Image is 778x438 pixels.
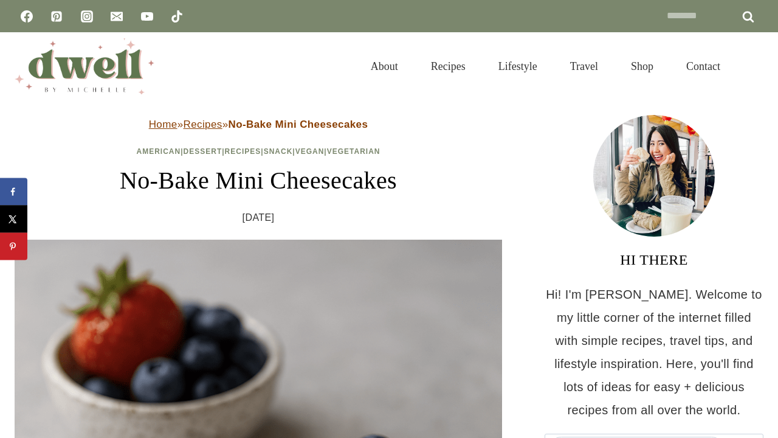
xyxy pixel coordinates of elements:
a: Pinterest [44,4,69,29]
a: Recipes [415,45,482,88]
a: Snack [264,147,293,156]
a: YouTube [135,4,159,29]
span: » » [149,119,368,130]
a: Vegan [295,147,325,156]
a: Shop [614,45,670,88]
a: Home [149,119,177,130]
a: Contact [670,45,737,88]
a: Travel [554,45,614,88]
a: Facebook [15,4,39,29]
button: View Search Form [743,56,763,77]
a: About [354,45,415,88]
a: Instagram [75,4,99,29]
h1: No-Bake Mini Cheesecakes [15,162,502,199]
a: Email [105,4,129,29]
a: American [137,147,181,156]
time: [DATE] [243,209,275,227]
nav: Primary Navigation [354,45,737,88]
a: TikTok [165,4,189,29]
a: Lifestyle [482,45,554,88]
a: Vegetarian [327,147,380,156]
span: | | | | | [137,147,380,156]
strong: No-Bake Mini Cheesecakes [229,119,368,130]
a: Recipes [183,119,222,130]
a: Recipes [225,147,261,156]
h3: HI THERE [545,249,763,271]
a: Dessert [184,147,222,156]
img: DWELL by michelle [15,38,154,94]
p: Hi! I'm [PERSON_NAME]. Welcome to my little corner of the internet filled with simple recipes, tr... [545,283,763,422]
